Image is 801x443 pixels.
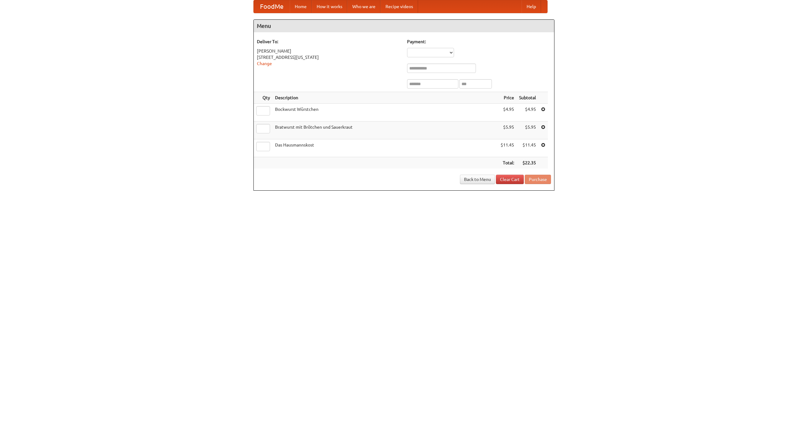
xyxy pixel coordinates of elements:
[496,175,524,184] a: Clear Cart
[257,54,401,60] div: [STREET_ADDRESS][US_STATE]
[273,121,498,139] td: Bratwurst mit Brötchen und Sauerkraut
[254,92,273,104] th: Qty
[257,48,401,54] div: [PERSON_NAME]
[517,92,538,104] th: Subtotal
[517,157,538,169] th: $22.35
[498,121,517,139] td: $5.95
[380,0,418,13] a: Recipe videos
[290,0,312,13] a: Home
[498,104,517,121] td: $4.95
[460,175,495,184] a: Back to Menu
[273,104,498,121] td: Bockwurst Würstchen
[517,139,538,157] td: $11.45
[254,20,554,32] h4: Menu
[254,0,290,13] a: FoodMe
[273,92,498,104] th: Description
[522,0,541,13] a: Help
[498,92,517,104] th: Price
[517,121,538,139] td: $5.95
[257,61,272,66] a: Change
[312,0,347,13] a: How it works
[407,39,551,45] h5: Payment:
[517,104,538,121] td: $4.95
[347,0,380,13] a: Who we are
[525,175,551,184] button: Purchase
[273,139,498,157] td: Das Hausmannskost
[498,157,517,169] th: Total:
[257,39,401,45] h5: Deliver To:
[498,139,517,157] td: $11.45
